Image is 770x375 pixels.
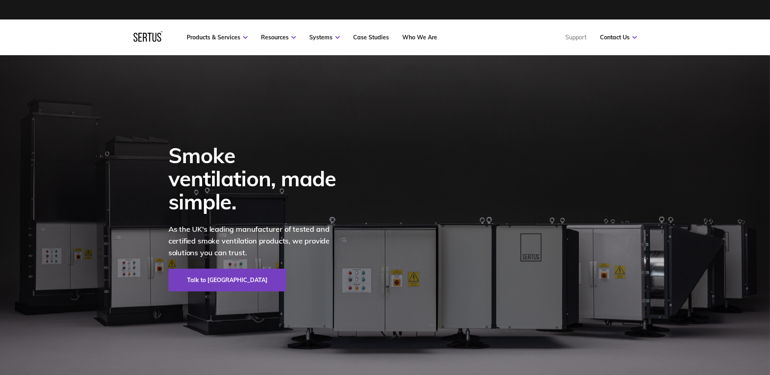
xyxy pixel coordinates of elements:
[402,34,437,41] a: Who We Are
[353,34,389,41] a: Case Studies
[309,34,340,41] a: Systems
[624,281,770,375] iframe: Chat Widget
[261,34,296,41] a: Resources
[565,34,587,41] a: Support
[187,34,248,41] a: Products & Services
[168,224,347,259] p: As the UK's leading manufacturer of tested and certified smoke ventilation products, we provide s...
[600,34,637,41] a: Contact Us
[168,144,347,213] div: Smoke ventilation, made simple.
[168,269,286,291] a: Talk to [GEOGRAPHIC_DATA]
